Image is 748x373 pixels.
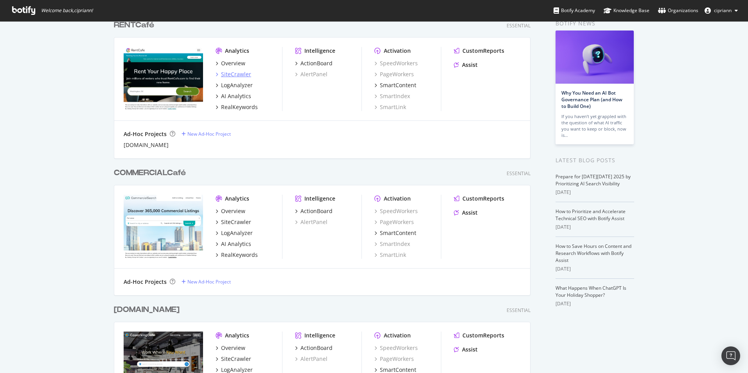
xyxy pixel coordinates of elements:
[304,332,335,339] div: Intelligence
[374,251,406,259] a: SmartLink
[454,209,478,217] a: Assist
[114,20,157,31] a: RENTCafé
[604,7,649,14] div: Knowledge Base
[124,130,167,138] div: Ad-Hoc Projects
[561,90,622,109] a: Why You Need an AI Bot Governance Plan (and How to Build One)
[462,47,504,55] div: CustomReports
[384,332,411,339] div: Activation
[507,170,530,177] div: Essential
[454,61,478,69] a: Assist
[221,344,245,352] div: Overview
[182,131,231,137] a: New Ad-Hoc Project
[124,141,169,149] a: [DOMAIN_NAME]
[380,81,416,89] div: SmartContent
[295,355,327,363] a: AlertPanel
[295,70,327,78] div: AlertPanel
[507,307,530,314] div: Essential
[374,70,414,78] div: PageWorkers
[216,59,245,67] a: Overview
[556,19,634,28] div: Botify news
[454,332,504,339] a: CustomReports
[714,7,732,14] span: cipriann
[221,251,258,259] div: RealKeywords
[556,189,634,196] div: [DATE]
[300,59,333,67] div: ActionBoard
[462,209,478,217] div: Assist
[221,355,251,363] div: SiteCrawler
[124,195,203,258] img: commercialsearch.com
[225,195,249,203] div: Analytics
[221,240,251,248] div: AI Analytics
[554,7,595,14] div: Botify Academy
[295,344,333,352] a: ActionBoard
[216,240,251,248] a: AI Analytics
[556,208,626,222] a: How to Prioritize and Accelerate Technical SEO with Botify Assist
[374,218,414,226] a: PageWorkers
[216,81,253,89] a: LogAnalyzer
[556,265,634,273] div: [DATE]
[374,103,406,111] div: SmartLink
[462,61,478,69] div: Assist
[300,344,333,352] div: ActionBoard
[556,30,634,84] img: Why You Need an AI Bot Governance Plan (and How to Build One)
[216,251,258,259] a: RealKeywords
[304,195,335,203] div: Intelligence
[384,47,411,55] div: Activation
[216,70,251,78] a: SiteCrawler
[225,332,249,339] div: Analytics
[216,92,251,100] a: AI Analytics
[374,229,416,237] a: SmartContent
[561,113,628,138] div: If you haven’t yet grappled with the question of what AI traffic you want to keep or block, now is…
[454,195,504,203] a: CustomReports
[462,332,504,339] div: CustomReports
[300,207,333,215] div: ActionBoard
[556,300,634,307] div: [DATE]
[216,103,258,111] a: RealKeywords
[295,207,333,215] a: ActionBoard
[124,278,167,286] div: Ad-Hoc Projects
[721,346,740,365] div: Open Intercom Messenger
[384,195,411,203] div: Activation
[556,224,634,231] div: [DATE]
[556,285,626,298] a: What Happens When ChatGPT Is Your Holiday Shopper?
[41,7,93,14] span: Welcome back, cipriann !
[454,346,478,353] a: Assist
[114,304,183,316] a: [DOMAIN_NAME]
[221,103,258,111] div: RealKeywords
[114,304,180,316] div: [DOMAIN_NAME]
[216,229,253,237] a: LogAnalyzer
[374,344,418,352] a: SpeedWorkers
[374,92,410,100] a: SmartIndex
[216,355,251,363] a: SiteCrawler
[374,59,418,67] a: SpeedWorkers
[380,229,416,237] div: SmartContent
[374,355,414,363] a: PageWorkers
[462,195,504,203] div: CustomReports
[221,229,253,237] div: LogAnalyzer
[374,240,410,248] a: SmartIndex
[114,167,189,179] a: COMMERCIALCafé
[221,92,251,100] div: AI Analytics
[221,81,253,89] div: LogAnalyzer
[658,7,698,14] div: Organizations
[216,344,245,352] a: Overview
[374,207,418,215] a: SpeedWorkers
[114,20,154,31] div: RENTCafé
[221,218,251,226] div: SiteCrawler
[221,70,251,78] div: SiteCrawler
[374,81,416,89] a: SmartContent
[454,47,504,55] a: CustomReports
[556,156,634,165] div: Latest Blog Posts
[304,47,335,55] div: Intelligence
[295,218,327,226] a: AlertPanel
